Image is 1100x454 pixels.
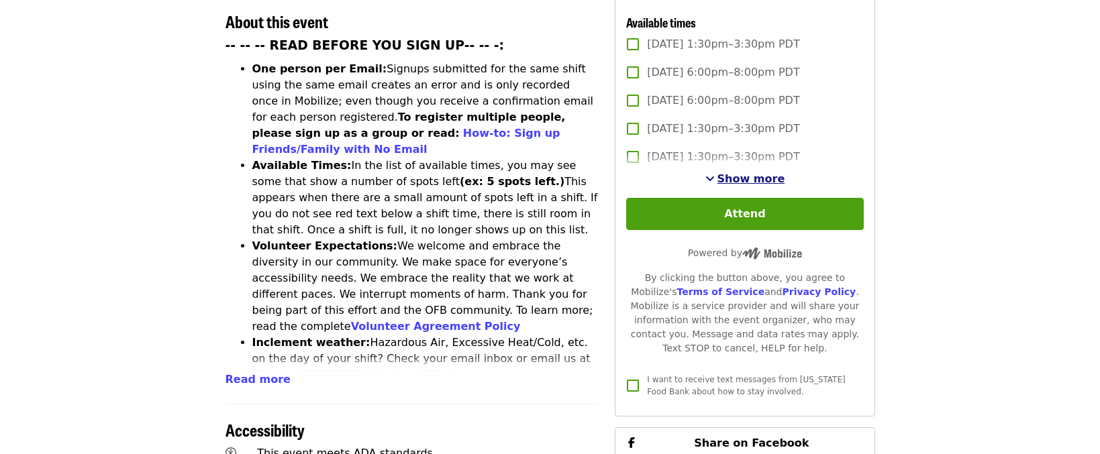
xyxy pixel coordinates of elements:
[252,335,599,415] li: Hazardous Air, Excessive Heat/Cold, etc. on the day of your shift? Check your email inbox or emai...
[677,286,764,297] a: Terms of Service
[252,238,599,335] li: We welcome and embrace the diversity in our community. We make space for everyone’s accessibility...
[226,9,328,33] span: About this event
[626,271,863,355] div: By clicking the button above, you agree to Mobilize's and . Mobilize is a service provider and wi...
[252,158,599,238] li: In the list of available times, you may see some that show a number of spots left This appears wh...
[226,372,291,388] button: Read more
[252,239,398,252] strong: Volunteer Expectations:
[252,111,566,139] strong: To register multiple people, please sign up as a group or read:
[717,172,785,185] span: Show more
[252,62,387,75] strong: One person per Email:
[351,320,521,333] a: Volunteer Agreement Policy
[782,286,856,297] a: Privacy Policy
[647,149,799,165] span: [DATE] 1:30pm–3:30pm PDT
[626,13,696,31] span: Available times
[647,36,799,52] span: [DATE] 1:30pm–3:30pm PDT
[226,418,305,441] span: Accessibility
[647,375,845,396] span: I want to receive text messages from [US_STATE] Food Bank about how to stay involved.
[688,247,802,258] span: Powered by
[252,336,370,349] strong: Inclement weather:
[252,61,599,158] li: Signups submitted for the same shift using the same email creates an error and is only recorded o...
[647,93,799,109] span: [DATE] 6:00pm–8:00pm PDT
[226,38,505,52] strong: -- -- -- READ BEFORE YOU SIGN UP-- -- -:
[252,159,352,172] strong: Available Times:
[647,121,799,137] span: [DATE] 1:30pm–3:30pm PDT
[742,247,802,260] img: Powered by Mobilize
[626,198,863,230] button: Attend
[647,64,799,80] span: [DATE] 6:00pm–8:00pm PDT
[460,175,564,188] strong: (ex: 5 spots left.)
[252,127,560,156] a: How-to: Sign up Friends/Family with No Email
[226,373,291,386] span: Read more
[705,171,785,187] button: See more timeslots
[694,437,809,449] span: Share on Facebook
